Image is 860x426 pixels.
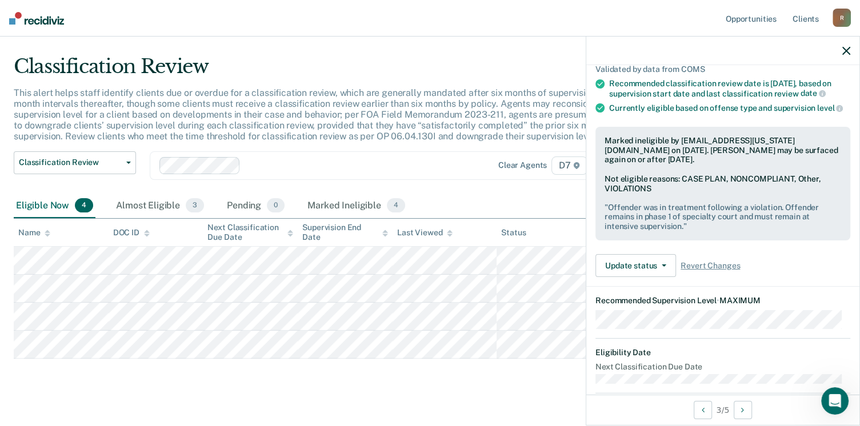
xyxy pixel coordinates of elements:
[305,194,407,219] div: Marked Ineligible
[595,65,850,74] div: Validated by data from COMS
[821,387,849,415] iframe: Intercom live chat
[595,362,850,372] dt: Next Classification Due Date
[817,103,843,112] span: level
[186,198,204,213] span: 3
[387,198,405,213] span: 4
[225,194,287,219] div: Pending
[267,198,285,213] span: 0
[551,156,587,175] span: D7
[605,174,841,231] div: Not eligible reasons: CASE PLAN, NONCOMPLIANT, Other, VIOLATIONS
[501,228,526,238] div: Status
[14,55,659,87] div: Classification Review
[14,87,652,142] p: This alert helps staff identify clients due or overdue for a classification review, which are gen...
[9,12,64,25] img: Recidiviz
[397,228,453,238] div: Last Viewed
[605,203,841,231] pre: " Offender was in treatment following a violation. Offender remains in phase 1 of specialty court...
[113,228,150,238] div: DOC ID
[114,194,206,219] div: Almost Eligible
[800,89,825,98] span: date
[595,296,850,306] dt: Recommended Supervision Level MAXIMUM
[75,198,93,213] span: 4
[18,228,50,238] div: Name
[717,296,719,305] span: •
[609,103,850,113] div: Currently eligible based on offense type and supervision
[586,395,859,425] div: 3 / 5
[609,79,850,98] div: Recommended classification review date is [DATE], based on supervision start date and last classi...
[19,158,122,167] span: Classification Review
[14,194,95,219] div: Eligible Now
[605,136,841,164] div: Marked ineligible by [EMAIL_ADDRESS][US_STATE][DOMAIN_NAME] on [DATE]. [PERSON_NAME] may be surfa...
[595,254,676,277] button: Update status
[681,261,740,271] span: Revert Changes
[734,401,752,419] button: Next Opportunity
[694,401,712,419] button: Previous Opportunity
[833,9,851,27] div: R
[302,223,388,242] div: Supervision End Date
[207,223,293,242] div: Next Classification Due Date
[498,160,547,170] div: Clear agents
[595,348,850,357] dt: Eligibility Date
